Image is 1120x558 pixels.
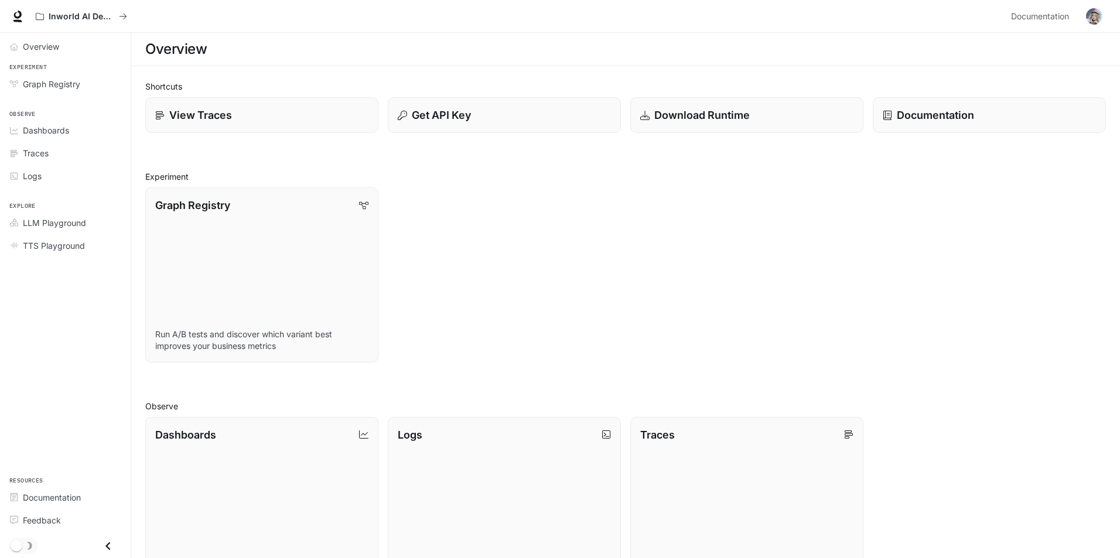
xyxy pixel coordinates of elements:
button: All workspaces [30,5,132,28]
a: View Traces [145,97,378,133]
a: Documentation [1006,5,1078,28]
span: Documentation [1011,9,1069,24]
span: Documentation [23,491,81,504]
p: Documentation [897,107,974,123]
h2: Experiment [145,170,1106,183]
h2: Shortcuts [145,80,1106,93]
a: Dashboards [5,120,126,141]
a: Documentation [873,97,1106,133]
p: Run A/B tests and discover which variant best improves your business metrics [155,328,368,352]
a: Download Runtime [630,97,863,133]
p: Logs [398,427,422,443]
a: Graph Registry [5,74,126,94]
a: Documentation [5,487,126,508]
h1: Overview [145,37,207,61]
span: Dark mode toggle [11,539,22,552]
span: TTS Playground [23,239,85,252]
span: LLM Playground [23,217,86,229]
a: Overview [5,36,126,57]
a: Graph RegistryRun A/B tests and discover which variant best improves your business metrics [145,187,378,362]
span: Dashboards [23,124,69,136]
p: View Traces [169,107,232,123]
span: Overview [23,40,59,53]
span: Logs [23,170,42,182]
a: TTS Playground [5,235,126,256]
span: Traces [23,147,49,159]
button: Get API Key [388,97,621,133]
p: Get API Key [412,107,471,123]
h2: Observe [145,400,1106,412]
img: User avatar [1086,8,1102,25]
p: Traces [640,427,675,443]
p: Download Runtime [654,107,750,123]
span: Feedback [23,514,61,526]
button: User avatar [1083,5,1106,28]
a: Traces [5,143,126,163]
span: Graph Registry [23,78,80,90]
p: Inworld AI Demos [49,12,114,22]
p: Graph Registry [155,197,230,213]
a: Logs [5,166,126,186]
a: LLM Playground [5,213,126,233]
button: Close drawer [95,534,121,558]
p: Dashboards [155,427,216,443]
a: Feedback [5,510,126,530]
